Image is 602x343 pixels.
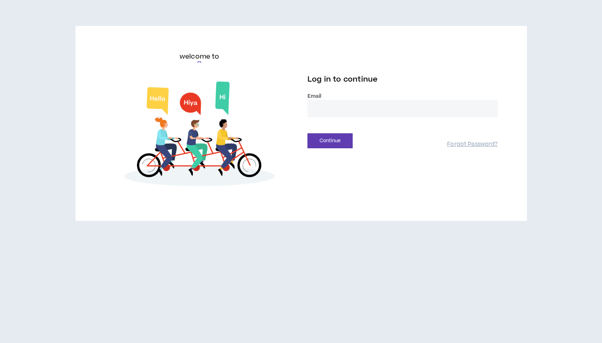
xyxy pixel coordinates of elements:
[105,75,295,195] img: Welcome to Wripple
[307,74,378,84] span: Log in to continue
[307,133,353,148] button: Continue
[447,141,497,148] a: Forgot Password?
[307,93,498,100] label: Email
[180,52,219,61] h6: welcome to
